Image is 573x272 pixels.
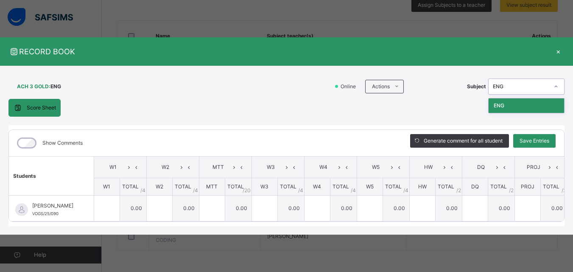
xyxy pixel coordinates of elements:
[435,196,462,222] td: 0.00
[372,83,390,90] span: Actions
[562,187,566,194] span: / 2
[467,83,486,90] span: Subject
[333,183,349,190] span: TOTAL
[543,183,559,190] span: TOTAL
[280,183,296,190] span: TOTAL
[418,183,427,190] span: HW
[489,98,564,113] div: ENG
[258,163,283,171] span: W3
[385,183,402,190] span: TOTAL
[260,183,268,190] span: W3
[521,183,534,190] span: PROJ
[366,183,374,190] span: W5
[42,139,83,147] label: Show Comments
[424,137,503,145] span: Generate comment for all student
[193,187,198,194] span: / 4
[488,196,514,222] td: 0.00
[438,183,454,190] span: TOTAL
[156,183,163,190] span: W2
[552,46,565,57] div: ×
[206,163,231,171] span: MTT
[351,187,356,194] span: / 4
[277,196,304,222] td: 0.00
[140,187,145,194] span: / 4
[225,196,252,222] td: 0.00
[540,196,567,222] td: 0.00
[520,137,549,145] span: Save Entries
[311,163,336,171] span: W4
[32,211,59,216] span: VOGS/25/090
[120,196,146,222] td: 0.00
[313,183,321,190] span: W4
[416,163,441,171] span: HW
[103,183,110,190] span: W1
[490,183,507,190] span: TOTAL
[206,183,218,190] span: MTT
[32,202,75,210] span: [PERSON_NAME]
[15,203,28,216] img: default.svg
[456,187,461,194] span: / 2
[243,187,251,194] span: / 20
[13,173,36,179] span: Students
[172,196,199,222] td: 0.00
[330,196,357,222] td: 0.00
[509,187,514,194] span: / 2
[101,163,126,171] span: W1
[493,83,549,90] div: ENG
[122,183,139,190] span: TOTAL
[521,163,546,171] span: PROJ
[471,183,479,190] span: DQ
[383,196,409,222] td: 0.00
[17,83,50,90] span: ACH 3 GOLD :
[403,187,408,194] span: / 4
[340,83,361,90] span: Online
[469,163,494,171] span: DQ
[8,46,552,57] span: RECORD BOOK
[227,183,244,190] span: TOTAL
[153,163,178,171] span: W2
[363,163,389,171] span: W5
[27,104,56,112] span: Score Sheet
[298,187,303,194] span: / 4
[50,83,61,90] span: ENG
[175,183,191,190] span: TOTAL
